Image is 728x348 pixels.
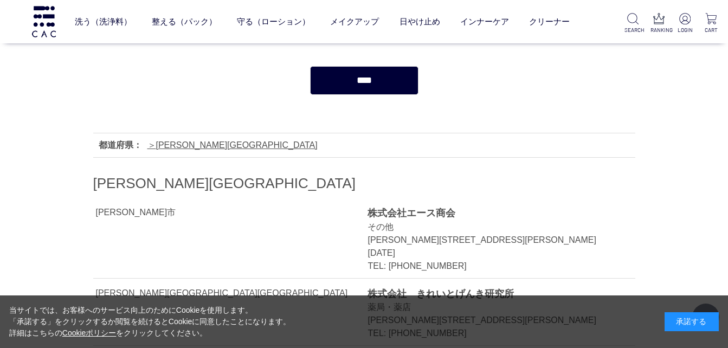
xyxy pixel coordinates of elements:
p: LOGIN [677,26,693,34]
a: 洗う（洗浄料） [75,7,132,36]
div: 当サイトでは、お客様へのサービス向上のためにCookieを使用します。 「承諾する」をクリックするか閲覧を続けるとCookieに同意したことになります。 詳細はこちらの をクリックしてください。 [9,305,291,339]
p: RANKING [650,26,667,34]
a: RANKING [650,13,667,34]
div: 株式会社エース商会 [368,206,610,220]
a: Cookieポリシー [62,328,117,337]
a: メイクアップ [330,7,379,36]
p: SEARCH [624,26,641,34]
div: [PERSON_NAME][STREET_ADDRESS][PERSON_NAME][DATE] [368,234,610,260]
div: TEL: [PHONE_NUMBER] [368,260,610,273]
div: 株式会社 きれいとげんき研究所 [368,287,610,301]
div: 都道府県： [99,139,142,152]
a: SEARCH [624,13,641,34]
div: その他 [368,221,610,234]
a: インナーケア [460,7,509,36]
a: 日やけ止め [400,7,440,36]
p: CART [703,26,719,34]
div: [PERSON_NAME]市 [96,206,231,219]
img: logo [30,6,57,37]
a: [PERSON_NAME][GEOGRAPHIC_DATA] [147,140,318,150]
a: LOGIN [677,13,693,34]
a: 整える（パック） [152,7,217,36]
div: 承諾する [665,312,719,331]
h2: [PERSON_NAME][GEOGRAPHIC_DATA] [93,174,635,193]
a: 守る（ローション） [237,7,310,36]
div: [PERSON_NAME][GEOGRAPHIC_DATA][GEOGRAPHIC_DATA] [96,287,348,300]
a: CART [703,13,719,34]
a: クリーナー [529,7,570,36]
